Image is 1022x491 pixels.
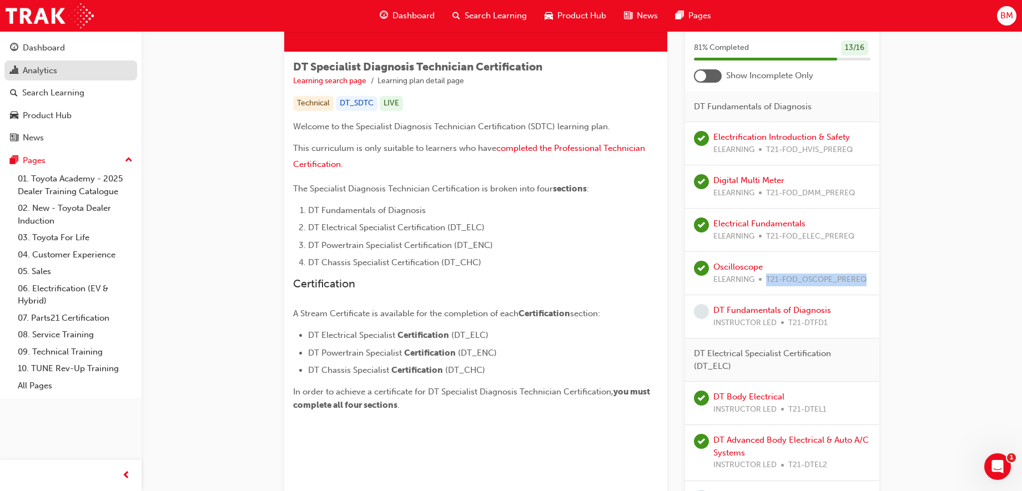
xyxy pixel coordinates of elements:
[713,392,784,402] a: DT Body Electrical
[371,4,444,27] a: guage-iconDashboard
[293,143,647,169] a: completed the Professional Technician Certification
[10,156,18,166] span: pages-icon
[557,9,606,22] span: Product Hub
[293,76,366,85] a: Learning search page
[122,469,130,483] span: prev-icon
[694,100,812,113] span: DT Fundamentals of Diagnosis
[10,111,18,121] span: car-icon
[397,400,400,410] span: .
[22,87,84,99] div: Search Learning
[4,60,137,81] a: Analytics
[518,308,570,318] span: Certification
[587,184,589,194] span: :
[13,229,137,246] a: 03. Toyota For Life
[308,257,481,267] span: DT Chassis Specialist Certification (DT_CHC)
[4,150,137,171] button: Pages
[23,42,65,54] div: Dashboard
[676,9,684,23] span: pages-icon
[13,326,137,343] a: 08. Service Training
[308,222,485,232] span: DT Electrical Specialist Certification (DT_ELC)
[694,391,709,406] span: learningRecordVerb_COMPLETE-icon
[23,64,57,77] div: Analytics
[6,3,94,28] img: Trak
[545,9,553,23] span: car-icon
[694,304,709,319] span: learningRecordVerb_NONE-icon
[13,246,137,264] a: 04. Customer Experience
[841,41,868,55] div: 13 / 16
[444,4,536,27] a: search-iconSearch Learning
[13,170,137,200] a: 01. Toyota Academy - 2025 Dealer Training Catalogue
[713,459,777,472] span: INSTRUCTOR LED
[694,42,749,54] span: 81 % Completed
[713,144,754,156] span: ELEARNING
[451,330,489,340] span: (DT_ELC)
[308,348,402,358] span: DT Powertrain Specialist
[4,105,137,126] a: Product Hub
[726,69,813,82] span: Show Incomplete Only
[766,144,853,156] span: T21-FOD_HVIS_PREREQ
[694,347,862,372] span: DT Electrical Specialist Certification (DT_ELC)
[713,132,850,142] a: Electrification Introduction & Safety
[766,274,867,286] span: T21-FOD_OSCOPE_PREREQ
[615,4,667,27] a: news-iconNews
[667,4,720,27] a: pages-iconPages
[713,187,754,200] span: ELEARNING
[4,83,137,103] a: Search Learning
[10,43,18,53] span: guage-icon
[380,96,403,111] div: LIVE
[13,360,137,377] a: 10. TUNE Rev-Up Training
[694,261,709,276] span: learningRecordVerb_COMPLETE-icon
[553,184,587,194] span: sections
[4,38,137,58] a: Dashboard
[570,308,600,318] span: section:
[125,153,133,168] span: up-icon
[308,365,389,375] span: DT Chassis Specialist
[4,128,137,148] a: News
[293,96,334,111] div: Technical
[694,217,709,232] span: learningRecordVerb_COMPLETE-icon
[293,184,553,194] span: The Specialist Diagnosis Technician Certification is broken into four
[392,9,435,22] span: Dashboard
[713,403,777,416] span: INSTRUCTOR LED
[293,143,496,153] span: This curriculum is only suitable to learners who have
[336,96,377,111] div: DT_SDTC
[713,317,777,330] span: INSTRUCTOR LED
[397,330,449,340] span: Certification
[380,9,388,23] span: guage-icon
[293,60,542,73] span: DT Specialist Diagnosis Technician Certification
[713,305,831,315] a: DT Fundamentals of Diagnosis
[788,317,828,330] span: T21-DTFD1
[713,175,784,185] a: Digital Multi Meter
[10,88,18,98] span: search-icon
[766,230,854,243] span: T21-FOD_ELEC_PREREQ
[10,66,18,76] span: chart-icon
[713,262,763,272] a: Oscilloscope
[688,9,711,22] span: Pages
[391,365,443,375] span: Certification
[404,348,456,358] span: Certification
[10,133,18,143] span: news-icon
[445,365,485,375] span: (DT_CHC)
[788,459,827,472] span: T21-DTEL2
[1007,453,1016,462] span: 1
[713,219,805,229] a: Electrical Fundamentals
[694,131,709,146] span: learningRecordVerb_COMPLETE-icon
[997,6,1016,26] button: BM
[766,187,855,200] span: T21-FOD_DMM_PREREQ
[713,230,754,243] span: ELEARNING
[23,154,46,167] div: Pages
[713,274,754,286] span: ELEARNING
[13,310,137,327] a: 07. Parts21 Certification
[13,280,137,310] a: 06. Electrification (EV & Hybrid)
[465,9,527,22] span: Search Learning
[13,377,137,394] a: All Pages
[452,9,460,23] span: search-icon
[293,122,610,131] span: Welcome to the Specialist Diagnosis Technician Certification (SDTC) learning plan.
[458,348,497,358] span: (DT_ENC)
[341,159,343,169] span: .
[536,4,615,27] a: car-iconProduct Hub
[984,453,1011,480] iframe: Intercom live chat
[293,308,518,318] span: A Stream Certificate is available for the completion of each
